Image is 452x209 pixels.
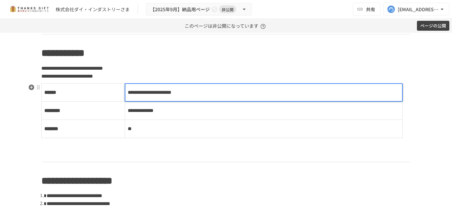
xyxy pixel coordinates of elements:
button: [EMAIL_ADDRESS][DOMAIN_NAME] [383,3,449,16]
div: 株式会社ダイ・インダストリーさま [56,6,130,13]
span: 【2025年9月】納品用ページ [150,5,210,14]
button: ページの公開 [417,21,449,31]
div: [EMAIL_ADDRESS][DOMAIN_NAME] [398,5,439,14]
button: 共有 [353,3,381,16]
p: このページは非公開になっています [185,19,268,33]
img: mMP1OxWUAhQbsRWCurg7vIHe5HqDpP7qZo7fRoNLXQh [8,4,50,15]
span: 共有 [366,6,375,13]
button: 【2025年9月】納品用ページ非公開 [146,3,252,16]
span: 非公開 [219,6,236,13]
